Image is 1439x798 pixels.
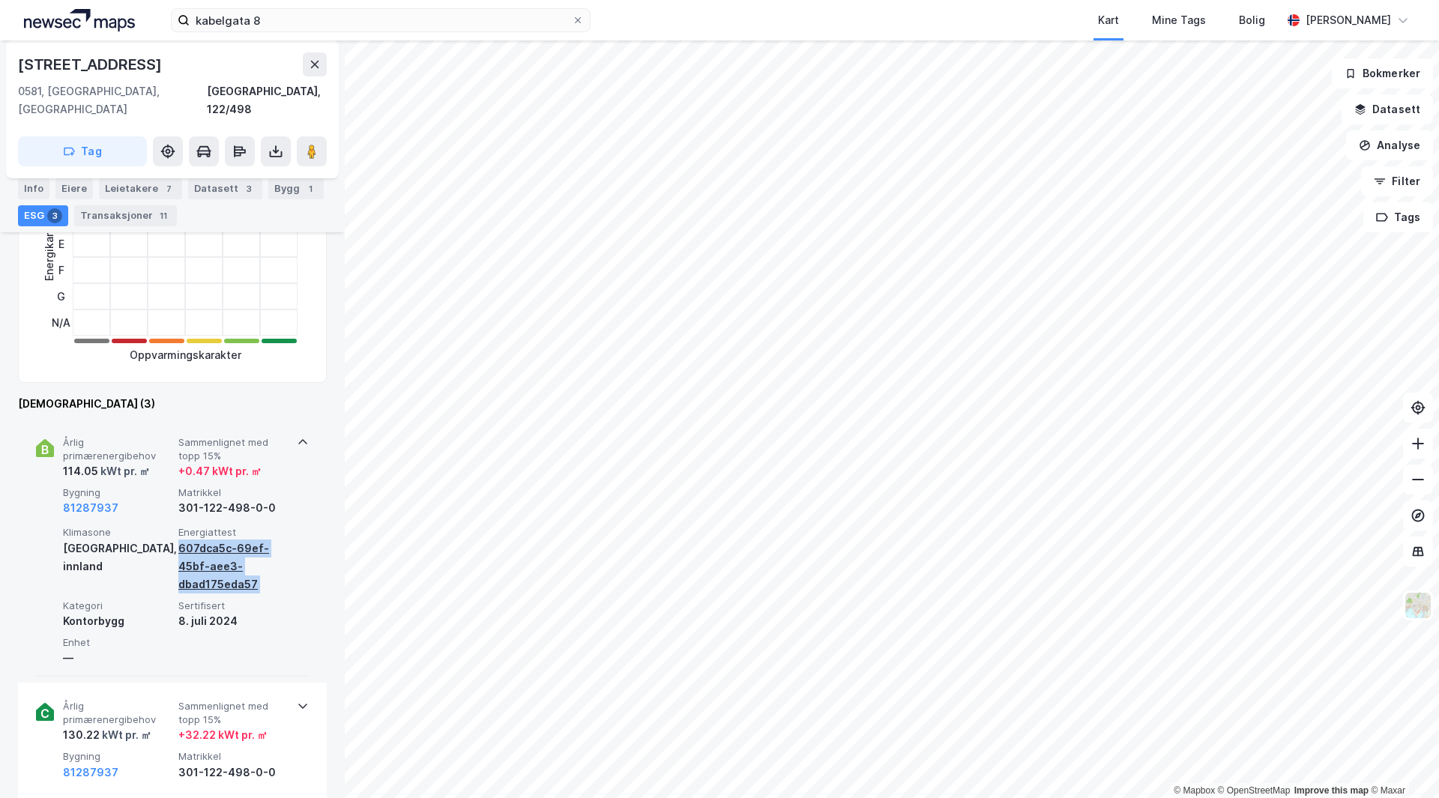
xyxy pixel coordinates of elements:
[303,181,318,196] div: 1
[178,436,288,462] span: Sammenlignet med topp 15%
[1404,591,1432,620] img: Z
[18,178,49,199] div: Info
[1332,58,1433,88] button: Bokmerker
[178,499,288,517] div: 301-122-498-0-0
[190,9,572,31] input: Søk på adresse, matrikkel, gårdeiere, leietakere eller personer
[156,208,171,223] div: 11
[1294,785,1369,796] a: Improve this map
[63,486,172,499] span: Bygning
[63,499,118,517] button: 81287937
[63,526,172,539] span: Klimasone
[178,700,288,726] span: Sammenlignet med topp 15%
[63,764,118,782] button: 81287937
[1363,202,1433,232] button: Tags
[18,82,207,118] div: 0581, [GEOGRAPHIC_DATA], [GEOGRAPHIC_DATA]
[52,231,70,257] div: E
[63,636,172,649] span: Enhet
[130,346,241,364] div: Oppvarmingskarakter
[178,462,262,480] div: + 0.47 kWt pr. ㎡
[40,206,58,281] div: Energikarakter
[1152,11,1206,29] div: Mine Tags
[99,178,182,199] div: Leietakere
[52,309,70,336] div: N/A
[188,178,262,199] div: Datasett
[1346,130,1433,160] button: Analyse
[1218,785,1291,796] a: OpenStreetMap
[178,726,268,744] div: + 32.22 kWt pr. ㎡
[63,649,172,667] div: —
[100,726,151,744] div: kWt pr. ㎡
[1361,166,1433,196] button: Filter
[18,205,68,226] div: ESG
[1098,11,1119,29] div: Kart
[63,539,172,575] div: [GEOGRAPHIC_DATA], innland
[178,486,288,499] span: Matrikkel
[98,462,150,480] div: kWt pr. ㎡
[24,9,135,31] img: logo.a4113a55bc3d86da70a041830d287a7e.svg
[63,612,172,630] div: Kontorbygg
[1342,94,1433,124] button: Datasett
[63,750,172,763] span: Bygning
[63,599,172,612] span: Kategori
[63,462,150,480] div: 114.05
[63,726,151,744] div: 130.22
[63,700,172,726] span: Årlig primærenergibehov
[178,599,288,612] span: Sertifisert
[178,612,288,630] div: 8. juli 2024
[1239,11,1265,29] div: Bolig
[18,136,147,166] button: Tag
[63,436,172,462] span: Årlig primærenergibehov
[207,82,327,118] div: [GEOGRAPHIC_DATA], 122/498
[55,178,93,199] div: Eiere
[18,52,165,76] div: [STREET_ADDRESS]
[178,539,288,593] div: 607dca5c-69ef-45bf-aee3-dbad175eda57
[18,395,327,413] div: [DEMOGRAPHIC_DATA] (3)
[74,205,177,226] div: Transaksjoner
[47,208,62,223] div: 3
[1306,11,1391,29] div: [PERSON_NAME]
[268,178,324,199] div: Bygg
[241,181,256,196] div: 3
[52,257,70,283] div: F
[178,750,288,763] span: Matrikkel
[52,283,70,309] div: G
[1174,785,1215,796] a: Mapbox
[178,764,288,782] div: 301-122-498-0-0
[161,181,176,196] div: 7
[178,526,288,539] span: Energiattest
[1364,726,1439,798] iframe: Chat Widget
